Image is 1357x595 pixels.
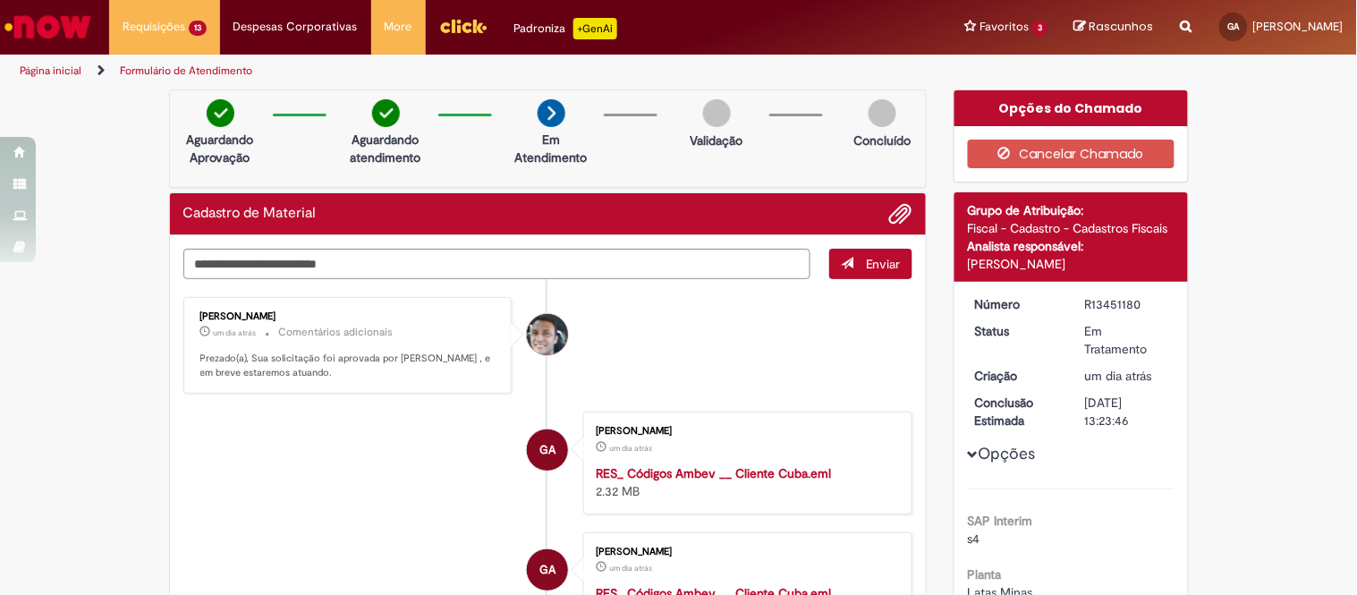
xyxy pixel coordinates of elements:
[968,219,1175,237] div: Fiscal - Cadastro - Cadastros Fiscais
[20,64,81,78] a: Página inicial
[183,249,811,279] textarea: Digite sua mensagem aqui...
[279,325,394,340] small: Comentários adicionais
[596,464,894,500] div: 2.32 MB
[514,18,617,39] div: Padroniza
[889,202,912,225] button: Adicionar anexos
[609,563,652,574] span: um dia atrás
[609,563,652,574] time: 27/08/2025 09:42:04
[866,256,901,272] span: Enviar
[207,99,234,127] img: check-circle-green.png
[214,327,257,338] span: um dia atrás
[968,513,1033,529] b: SAP Interim
[954,90,1188,126] div: Opções do Chamado
[573,18,617,39] p: +GenAi
[527,429,568,471] div: Gabriel Augusto De Araujo
[539,548,556,591] span: GA
[13,55,891,88] ul: Trilhas de página
[962,322,1072,340] dt: Status
[609,443,652,454] span: um dia atrás
[2,9,94,45] img: ServiceNow
[1090,18,1154,35] span: Rascunhos
[177,131,264,166] p: Aguardando Aprovação
[596,547,894,557] div: [PERSON_NAME]
[968,201,1175,219] div: Grupo de Atribuição:
[703,99,731,127] img: img-circle-grey.png
[183,206,317,222] h2: Cadastro de Material Histórico de tíquete
[508,131,595,166] p: Em Atendimento
[596,426,894,437] div: [PERSON_NAME]
[539,429,556,472] span: GA
[233,18,358,36] span: Despesas Corporativas
[962,295,1072,313] dt: Número
[596,465,831,481] a: RES_ Códigos Ambev __ Cliente Cuba.eml
[1074,19,1154,36] a: Rascunhos
[123,18,185,36] span: Requisições
[527,314,568,355] div: Vaner Gaspar Da Silva
[1032,21,1047,36] span: 3
[1085,368,1152,384] time: 27/08/2025 09:47:20
[853,132,911,149] p: Concluído
[691,132,743,149] p: Validação
[968,237,1175,255] div: Analista responsável:
[214,327,257,338] time: 27/08/2025 10:23:46
[968,255,1175,273] div: [PERSON_NAME]
[1085,295,1168,313] div: R13451180
[200,352,498,379] p: Prezado(a), Sua solicitação foi aprovada por [PERSON_NAME] , e em breve estaremos atuando.
[538,99,565,127] img: arrow-next.png
[120,64,252,78] a: Formulário de Atendimento
[343,131,429,166] p: Aguardando atendimento
[968,140,1175,168] button: Cancelar Chamado
[869,99,896,127] img: img-circle-grey.png
[189,21,207,36] span: 13
[527,549,568,591] div: Gabriel Augusto De Araujo
[1085,368,1152,384] span: um dia atrás
[439,13,488,39] img: click_logo_yellow_360x200.png
[968,566,1002,582] b: Planta
[1228,21,1240,32] span: GA
[372,99,400,127] img: check-circle-green.png
[1085,367,1168,385] div: 27/08/2025 09:47:20
[962,394,1072,429] dt: Conclusão Estimada
[1253,19,1344,34] span: [PERSON_NAME]
[200,311,498,322] div: [PERSON_NAME]
[1085,322,1168,358] div: Em Tratamento
[609,443,652,454] time: 27/08/2025 09:42:15
[968,531,980,547] span: s4
[829,249,912,279] button: Enviar
[962,367,1072,385] dt: Criação
[980,18,1029,36] span: Favoritos
[1085,394,1168,429] div: [DATE] 13:23:46
[385,18,412,36] span: More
